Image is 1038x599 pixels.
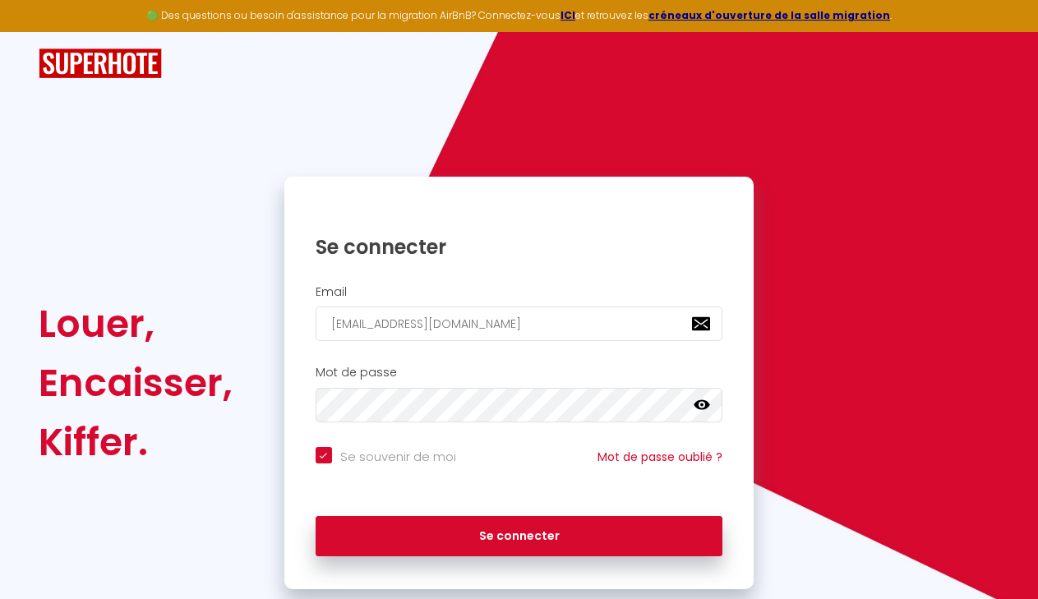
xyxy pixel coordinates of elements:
div: Louer, [39,294,233,353]
img: SuperHote logo [39,48,162,79]
h2: Email [316,285,723,299]
input: Ton Email [316,306,723,341]
button: Se connecter [316,516,723,557]
div: Encaisser, [39,353,233,412]
div: Kiffer. [39,412,233,472]
a: ICI [561,8,575,22]
a: créneaux d'ouverture de la salle migration [648,8,890,22]
h1: Se connecter [316,234,723,260]
a: Mot de passe oublié ? [597,449,722,465]
h2: Mot de passe [316,366,723,380]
